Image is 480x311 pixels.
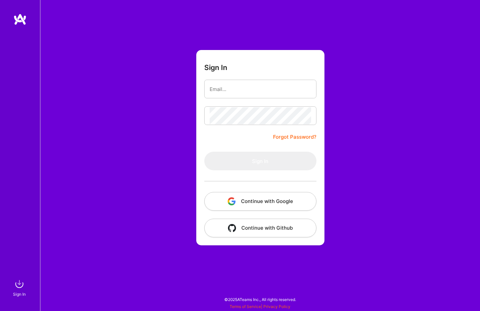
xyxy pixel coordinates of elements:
[273,133,316,141] a: Forgot Password?
[40,291,480,308] div: © 2025 ATeams Inc., All rights reserved.
[230,304,261,309] a: Terms of Service
[263,304,290,309] a: Privacy Policy
[14,277,26,298] a: sign inSign In
[13,291,26,298] div: Sign In
[204,152,316,170] button: Sign In
[204,192,316,211] button: Continue with Google
[13,277,26,291] img: sign in
[228,224,236,232] img: icon
[204,63,227,72] h3: Sign In
[13,13,27,25] img: logo
[204,219,316,237] button: Continue with Github
[230,304,290,309] span: |
[210,81,311,98] input: Email...
[228,197,236,205] img: icon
